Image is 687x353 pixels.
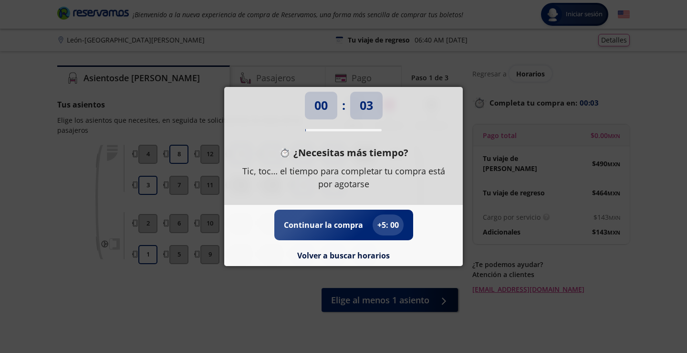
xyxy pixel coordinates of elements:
[342,96,345,115] p: :
[360,96,373,115] p: 03
[284,219,363,231] p: Continuar la compra
[314,96,328,115] p: 00
[297,250,390,261] button: Volver a buscar horarios
[239,165,448,191] p: Tic, toc… el tiempo para completar tu compra está por agotarse
[377,219,399,231] p: + 5 : 00
[293,146,408,160] p: ¿Necesitas más tiempo?
[632,298,677,343] iframe: Messagebird Livechat Widget
[284,214,404,235] button: Continuar la compra+5: 00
